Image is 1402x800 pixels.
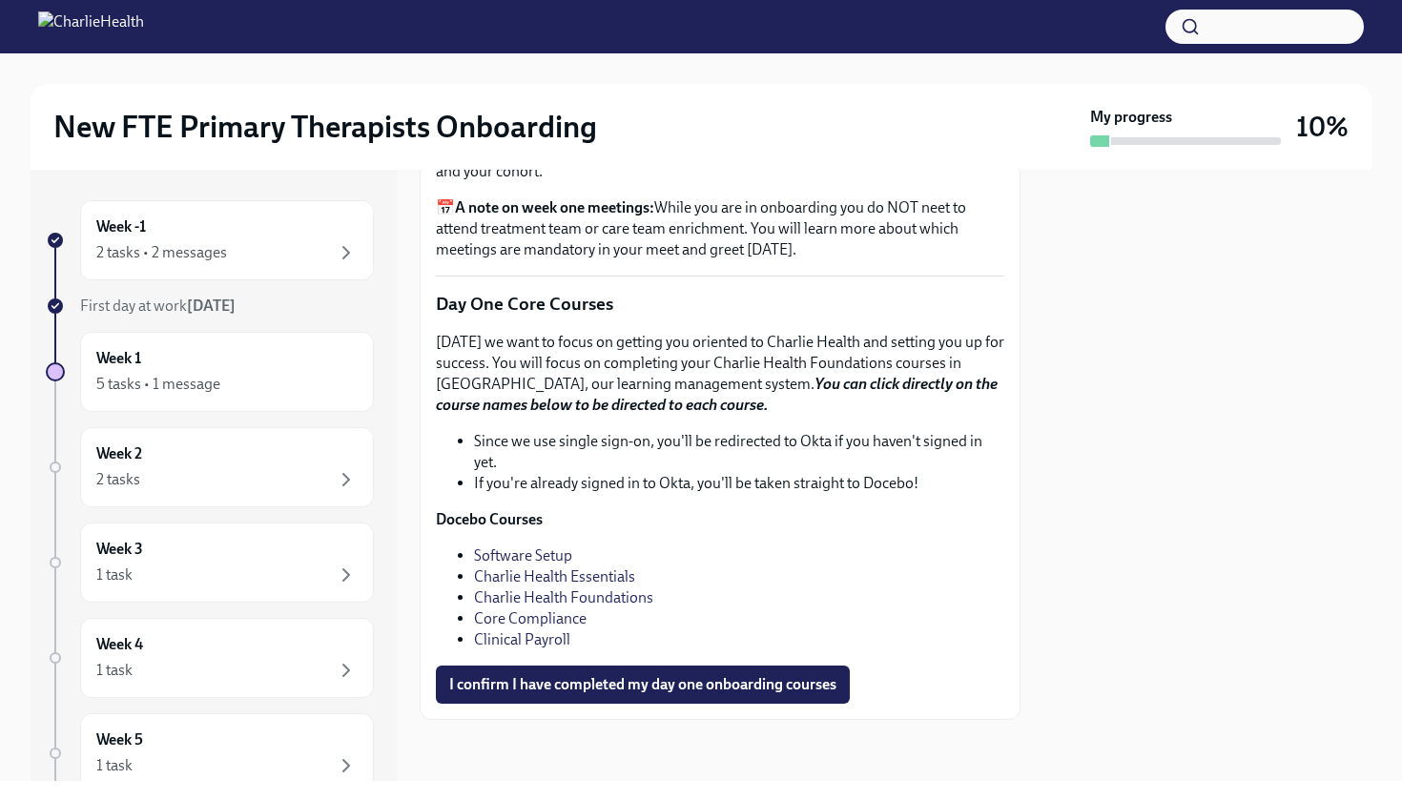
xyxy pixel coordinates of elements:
[96,443,142,464] h6: Week 2
[46,296,374,317] a: First day at work[DATE]
[96,348,141,369] h6: Week 1
[96,634,143,655] h6: Week 4
[187,297,236,315] strong: [DATE]
[46,427,374,507] a: Week 22 tasks
[46,618,374,698] a: Week 41 task
[96,374,220,395] div: 5 tasks • 1 message
[96,729,143,750] h6: Week 5
[1090,107,1172,128] strong: My progress
[436,375,998,414] strong: You can click directly on the course names below to be directed to each course.
[436,197,1004,260] p: 📅 While you are in onboarding you do NOT neet to attend treatment team or care team enrichment. Y...
[474,630,570,648] a: Clinical Payroll
[53,108,597,146] h2: New FTE Primary Therapists Onboarding
[96,469,140,490] div: 2 tasks
[96,755,133,776] div: 1 task
[474,588,653,606] a: Charlie Health Foundations
[436,510,543,528] strong: Docebo Courses
[96,539,143,560] h6: Week 3
[96,242,227,263] div: 2 tasks • 2 messages
[455,198,654,216] strong: A note on week one meetings:
[80,297,236,315] span: First day at work
[474,609,587,627] a: Core Compliance
[96,216,146,237] h6: Week -1
[96,564,133,585] div: 1 task
[474,546,572,564] a: Software Setup
[1296,110,1349,144] h3: 10%
[474,473,1004,494] li: If you're already signed in to Okta, you'll be taken straight to Docebo!
[436,292,1004,317] p: Day One Core Courses
[46,332,374,412] a: Week 15 tasks • 1 message
[46,523,374,603] a: Week 31 task
[46,200,374,280] a: Week -12 tasks • 2 messages
[449,675,836,694] span: I confirm I have completed my day one onboarding courses
[436,332,1004,416] p: [DATE] we want to focus on getting you oriented to Charlie Health and setting you up for success....
[46,713,374,793] a: Week 51 task
[96,660,133,681] div: 1 task
[38,11,144,42] img: CharlieHealth
[474,431,1004,473] li: Since we use single sign-on, you'll be redirected to Okta if you haven't signed in yet.
[474,567,635,585] a: Charlie Health Essentials
[436,666,850,704] button: I confirm I have completed my day one onboarding courses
